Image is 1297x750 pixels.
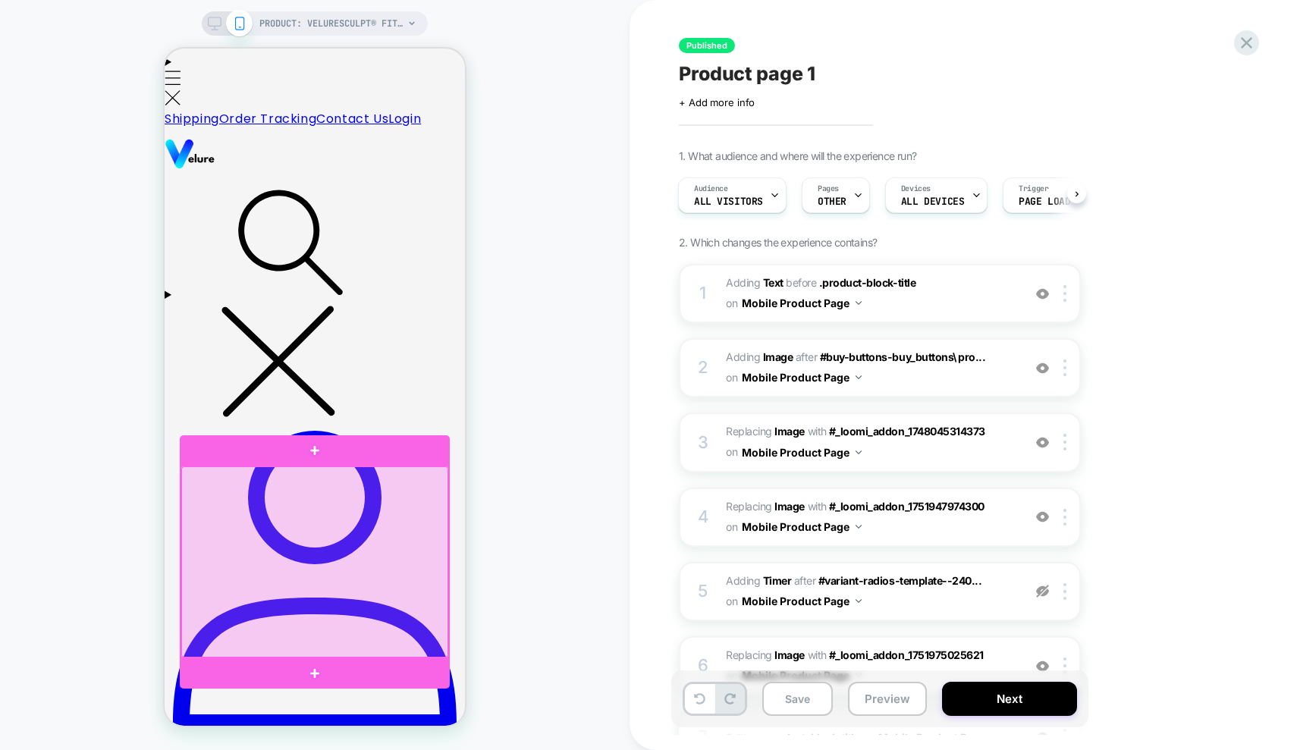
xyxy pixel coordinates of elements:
span: on [726,442,737,461]
span: #_loomi_addon_1751947974300 [829,500,985,513]
span: AFTER [794,574,816,587]
div: 6 [696,651,711,681]
span: Trigger [1019,184,1048,194]
img: crossed eye [1036,660,1049,673]
img: down arrow [856,450,862,454]
span: AFTER [796,350,818,363]
img: crossed eye [1036,362,1049,375]
span: Devices [901,184,931,194]
span: on [726,666,737,685]
span: 1. What audience and where will the experience run? [679,149,916,162]
span: #buy-buttons-buy_buttons\ pro... [820,350,986,363]
div: 2 [696,353,711,383]
img: down arrow [856,525,862,529]
span: on [726,592,737,610]
span: 2. Which changes the experience contains? [679,236,877,249]
img: eye [1036,585,1049,598]
img: crossed eye [1036,287,1049,300]
b: Text [763,276,784,289]
span: Product page 1 [679,62,815,85]
img: close [1063,359,1066,376]
button: Mobile Product Page [742,441,862,463]
div: 3 [696,428,711,458]
img: down arrow [856,375,862,379]
button: Mobile Product Page [742,664,862,686]
button: Next [942,682,1077,716]
span: All Visitors [694,196,763,207]
span: #_loomi_addon_1748045314373 [829,425,985,438]
span: WITH [808,425,827,438]
b: Image [763,350,793,363]
span: Replacing [726,648,805,661]
span: #variant-radios-template--240... [818,574,982,587]
span: Replacing [726,500,805,513]
span: Page Load [1019,196,1070,207]
button: Mobile Product Page [742,590,862,612]
b: Image [774,648,805,661]
img: crossed eye [1036,436,1049,449]
img: close [1063,509,1066,526]
span: BEFORE [786,276,816,289]
span: + Add more info [679,96,755,108]
b: Timer [763,574,792,587]
span: Adding [726,574,791,587]
div: 1 [696,278,711,309]
span: on [726,517,737,536]
span: on [726,293,737,312]
div: 5 [696,576,711,607]
a: Order Tracking [55,63,152,79]
img: close [1063,657,1066,674]
button: Mobile Product Page [742,516,862,538]
a: Contact Us [152,63,224,79]
img: crossed eye [1036,510,1049,523]
span: on [726,368,737,387]
span: Published [679,38,735,53]
b: Image [774,500,805,513]
img: down arrow [856,599,862,603]
span: Pages [818,184,839,194]
span: WITH [808,500,827,513]
span: ALL DEVICES [901,196,964,207]
img: close [1063,583,1066,600]
img: down arrow [856,301,862,305]
button: Preview [848,682,927,716]
span: Replacing [726,425,805,438]
span: Adding [726,350,793,363]
a: Login [224,63,256,79]
span: WITH [808,648,827,661]
button: Save [762,682,833,716]
b: Image [774,425,805,438]
button: Mobile Product Page [742,366,862,388]
span: .product-block-title [819,276,916,289]
button: Mobile Product Page [742,292,862,314]
span: PRODUCT: VelureSculpt® Fitness Plate [259,11,404,36]
span: OTHER [818,196,846,207]
img: close [1063,285,1066,302]
span: Adding [726,276,784,289]
span: #_loomi_addon_1751975025621 [829,648,984,661]
img: close [1063,434,1066,450]
div: 4 [696,502,711,532]
span: Audience [694,184,728,194]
